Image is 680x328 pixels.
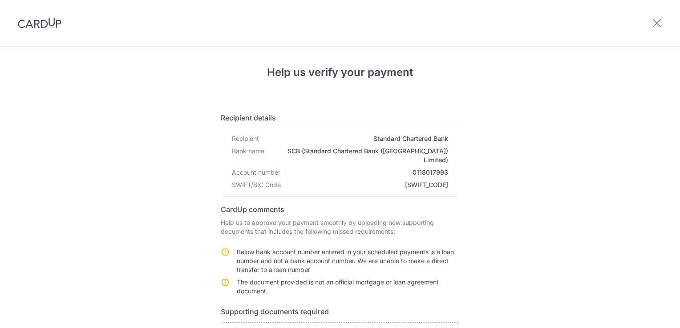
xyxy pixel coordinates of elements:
span: Bank name [232,147,264,164]
h6: Supporting documents required [221,306,459,317]
span: Account number [232,168,280,177]
span: Standard Chartered Bank [263,134,448,143]
span: SWIFT/BIC Code [232,180,281,189]
span: The document provided is not an official mortgage or loan agreement document. [237,278,439,295]
span: 0118017993 [284,168,448,177]
h6: Recipient details [221,112,459,123]
p: Help us to approve your payment smoothly by uploading new supporting documents that includes the ... [221,218,459,236]
img: CardUp [18,18,61,28]
h6: CardUp comments [221,204,459,215]
h4: Help us verify your payment [221,64,459,80]
span: Below bank account number entered in your scheduled payments is a loan number and not a bank acco... [237,248,454,273]
span: SCB (Standard Chartered Bank ([GEOGRAPHIC_DATA]) Limited) [268,147,448,164]
span: [SWIFT_CODE] [284,180,448,189]
span: Recipient [232,134,259,143]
